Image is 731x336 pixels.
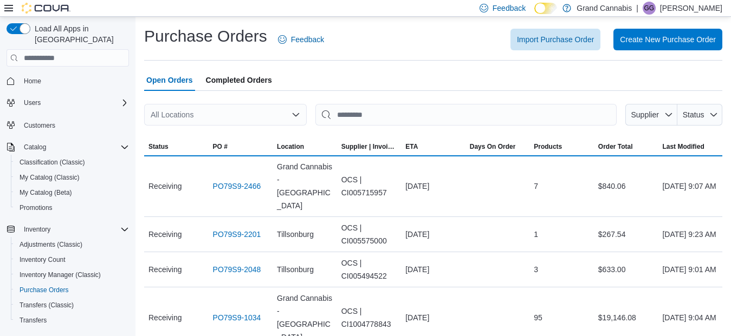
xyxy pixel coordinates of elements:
[20,75,46,88] a: Home
[401,175,465,197] div: [DATE]
[15,299,78,312] a: Transfers (Classic)
[20,158,85,167] span: Classification (Classic)
[465,138,530,155] button: Days On Order
[273,138,337,155] button: Location
[662,142,704,151] span: Last Modified
[534,14,535,15] span: Dark Mode
[24,77,41,85] span: Home
[11,185,133,200] button: My Catalog (Beta)
[577,2,632,15] p: Grand Cannabis
[677,104,722,126] button: Status
[144,138,209,155] button: Status
[209,138,273,155] button: PO #
[24,143,46,151] span: Catalog
[15,238,129,251] span: Adjustments (Classic)
[683,110,704,119] span: Status
[213,180,261,193] a: PO79S9-2466
[658,138,722,155] button: Last Modified
[15,268,105,281] a: Inventory Manager (Classic)
[598,142,633,151] span: Order Total
[20,119,60,132] a: Customers
[277,142,304,151] div: Location
[401,223,465,245] div: [DATE]
[534,3,557,14] input: Dark Mode
[643,2,656,15] div: Greg Gaudreau
[15,238,87,251] a: Adjustments (Classic)
[20,96,45,109] button: Users
[15,253,70,266] a: Inventory Count
[15,314,129,327] span: Transfers
[534,142,562,151] span: Products
[658,307,722,328] div: [DATE] 9:04 AM
[15,299,129,312] span: Transfers (Classic)
[20,141,50,154] button: Catalog
[277,160,333,212] span: Grand Cannabis - [GEOGRAPHIC_DATA]
[2,73,133,89] button: Home
[11,170,133,185] button: My Catalog (Classic)
[534,263,538,276] span: 3
[213,228,261,241] a: PO79S9-2201
[292,110,300,119] button: Open list of options
[20,286,69,294] span: Purchase Orders
[30,23,129,45] span: Load All Apps in [GEOGRAPHIC_DATA]
[15,284,73,297] a: Purchase Orders
[15,201,57,214] a: Promotions
[148,311,182,324] span: Receiving
[11,313,133,328] button: Transfers
[15,171,84,184] a: My Catalog (Classic)
[148,228,182,241] span: Receiving
[337,217,402,252] div: OCS | CI005575000
[2,95,133,110] button: Users
[20,223,55,236] button: Inventory
[337,252,402,287] div: OCS | CI005494522
[2,222,133,237] button: Inventory
[401,307,465,328] div: [DATE]
[20,240,82,249] span: Adjustments (Classic)
[594,307,658,328] div: $19,146.08
[534,180,538,193] span: 7
[20,188,72,197] span: My Catalog (Beta)
[24,98,41,107] span: Users
[620,34,716,45] span: Create New Purchase Order
[337,300,402,335] div: OCS | CI1004778843
[15,284,129,297] span: Purchase Orders
[517,34,594,45] span: Import Purchase Order
[11,298,133,313] button: Transfers (Classic)
[529,138,594,155] button: Products
[148,263,182,276] span: Receiving
[24,121,55,130] span: Customers
[11,237,133,252] button: Adjustments (Classic)
[534,311,542,324] span: 95
[291,34,324,45] span: Feedback
[15,314,51,327] a: Transfers
[20,173,80,182] span: My Catalog (Classic)
[20,316,47,325] span: Transfers
[401,259,465,280] div: [DATE]
[15,171,129,184] span: My Catalog (Classic)
[20,203,53,212] span: Promotions
[594,175,658,197] div: $840.06
[405,142,418,151] span: ETA
[594,259,658,280] div: $633.00
[15,156,89,169] a: Classification (Classic)
[277,228,314,241] span: Tillsonburg
[20,223,129,236] span: Inventory
[631,110,659,119] span: Supplier
[146,69,193,91] span: Open Orders
[22,3,70,14] img: Cova
[277,263,314,276] span: Tillsonburg
[625,104,677,126] button: Supplier
[15,201,129,214] span: Promotions
[658,175,722,197] div: [DATE] 9:07 AM
[20,141,129,154] span: Catalog
[534,228,538,241] span: 1
[20,255,66,264] span: Inventory Count
[20,74,129,88] span: Home
[315,104,617,126] input: This is a search bar. After typing your query, hit enter to filter the results lower in the page.
[274,29,328,50] a: Feedback
[658,223,722,245] div: [DATE] 9:23 AM
[613,29,722,50] button: Create New Purchase Order
[15,186,76,199] a: My Catalog (Beta)
[148,180,182,193] span: Receiving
